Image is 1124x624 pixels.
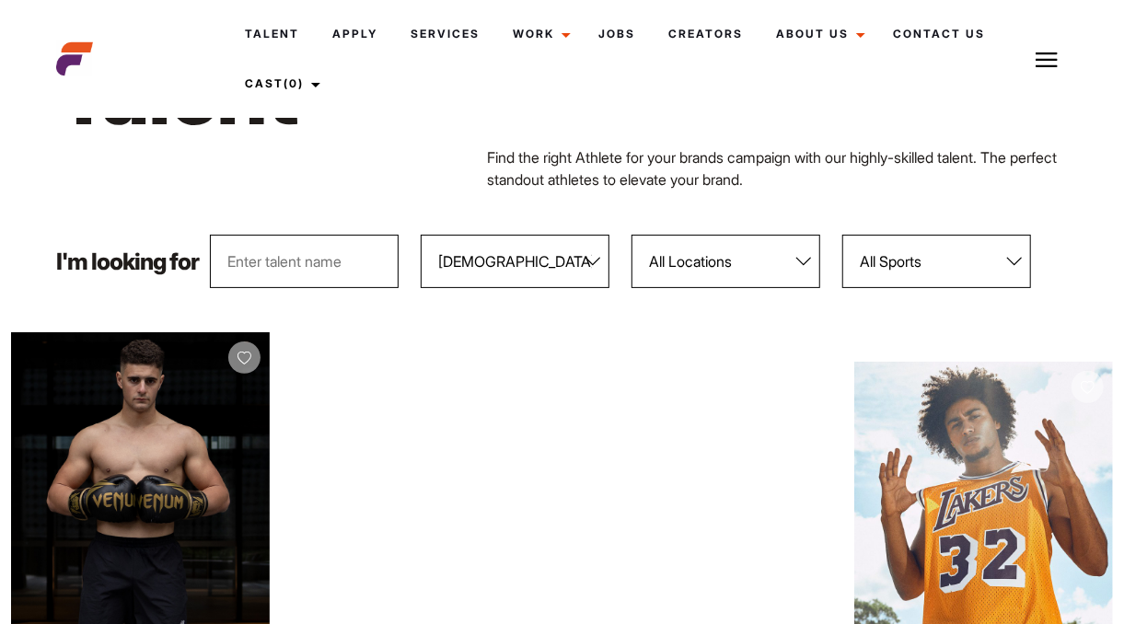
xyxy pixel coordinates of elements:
p: Find the right Athlete for your brands campaign with our highly-skilled talent. The perfect stand... [487,146,1068,191]
a: Jobs [582,9,652,59]
a: Work [496,9,582,59]
a: Apply [316,9,394,59]
p: I'm looking for [56,250,199,273]
img: cropped-aefm-brand-fav-22-square.png [56,40,93,77]
a: Talent [228,9,316,59]
a: Cast(0) [228,59,331,109]
span: (0) [284,76,304,90]
a: Contact Us [876,9,1002,59]
a: About Us [759,9,876,59]
input: Enter talent name [210,235,399,288]
a: Services [394,9,496,59]
img: Burger icon [1036,49,1058,71]
a: Creators [652,9,759,59]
